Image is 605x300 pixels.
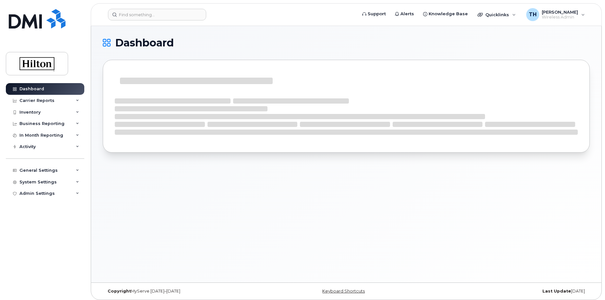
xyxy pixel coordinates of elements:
span: Dashboard [115,38,174,48]
div: [DATE] [427,289,590,294]
strong: Last Update [542,289,571,294]
a: Keyboard Shortcuts [322,289,365,294]
div: MyServe [DATE]–[DATE] [103,289,265,294]
strong: Copyright [108,289,131,294]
